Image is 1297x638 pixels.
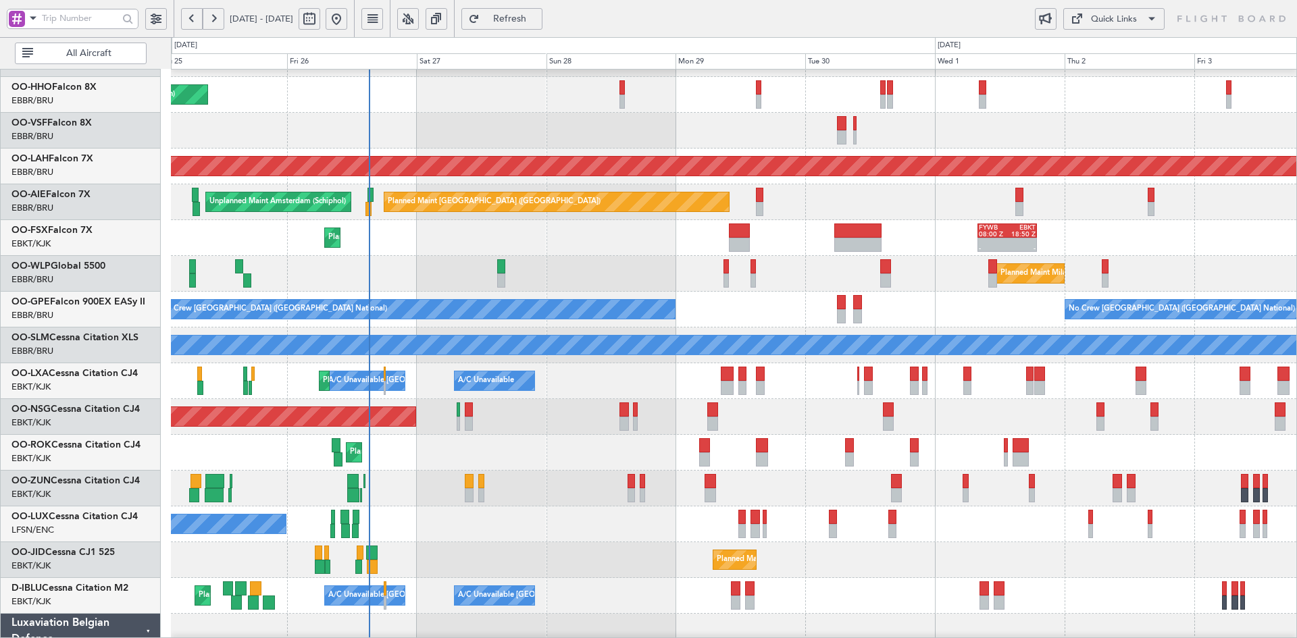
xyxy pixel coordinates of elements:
[979,245,1007,252] div: -
[1007,245,1036,252] div: -
[11,95,53,107] a: EBBR/BRU
[350,442,507,462] div: Planned Maint Kortrijk-[GEOGRAPHIC_DATA]
[11,118,47,128] span: OO-VSF
[11,512,138,521] a: OO-LUXCessna Citation CJ4
[230,13,293,25] span: [DATE] - [DATE]
[11,524,54,536] a: LFSN/ENC
[979,224,1007,231] div: FYWB
[11,583,128,593] a: D-IBLUCessna Citation M2
[546,53,676,70] div: Sun 28
[458,371,514,391] div: A/C Unavailable
[174,40,197,51] div: [DATE]
[11,333,138,342] a: OO-SLMCessna Citation XLS
[11,452,51,464] a: EBKT/KJK
[11,548,45,557] span: OO-JID
[11,309,53,321] a: EBBR/BRU
[11,130,53,142] a: EBBR/BRU
[11,440,51,450] span: OO-ROK
[11,154,93,163] a: OO-LAHFalcon 7X
[11,261,51,271] span: OO-WLP
[11,512,49,521] span: OO-LUX
[11,297,145,307] a: OO-GPEFalcon 900EX EASy II
[1063,8,1165,30] button: Quick Links
[42,8,118,28] input: Trip Number
[11,118,92,128] a: OO-VSFFalcon 8X
[157,53,287,70] div: Thu 25
[323,371,480,391] div: Planned Maint Kortrijk-[GEOGRAPHIC_DATA]
[11,404,51,414] span: OO-NSG
[805,53,935,70] div: Tue 30
[11,381,51,393] a: EBKT/KJK
[1069,299,1295,319] div: No Crew [GEOGRAPHIC_DATA] ([GEOGRAPHIC_DATA] National)
[388,192,601,212] div: Planned Maint [GEOGRAPHIC_DATA] ([GEOGRAPHIC_DATA])
[11,190,91,199] a: OO-AIEFalcon 7X
[11,345,53,357] a: EBBR/BRU
[676,53,805,70] div: Mon 29
[11,225,48,235] span: OO-FSX
[11,548,115,557] a: OO-JIDCessna CJ1 525
[11,488,51,500] a: EBKT/KJK
[209,192,346,212] div: Unplanned Maint Amsterdam (Schiphol)
[199,585,349,606] div: Planned Maint Nice ([GEOGRAPHIC_DATA])
[1007,224,1036,231] div: EBKT
[11,166,53,178] a: EBBR/BRU
[11,202,53,214] a: EBBR/BRU
[11,476,140,485] a: OO-ZUNCessna Citation CJ4
[1000,263,1098,284] div: Planned Maint Milan (Linate)
[1065,53,1194,70] div: Thu 2
[11,583,42,593] span: D-IBLU
[11,369,138,378] a: OO-LXACessna Citation CJ4
[11,417,51,429] a: EBKT/KJK
[328,228,486,248] div: Planned Maint Kortrijk-[GEOGRAPHIC_DATA]
[11,82,52,92] span: OO-HHO
[935,53,1065,70] div: Wed 1
[15,43,147,64] button: All Aircraft
[938,40,961,51] div: [DATE]
[11,404,140,414] a: OO-NSGCessna Citation CJ4
[11,595,51,608] a: EBKT/KJK
[11,273,53,286] a: EBBR/BRU
[11,560,51,572] a: EBKT/KJK
[11,154,49,163] span: OO-LAH
[11,225,93,235] a: OO-FSXFalcon 7X
[482,14,538,24] span: Refresh
[461,8,542,30] button: Refresh
[1091,13,1137,26] div: Quick Links
[11,440,141,450] a: OO-ROKCessna Citation CJ4
[11,333,49,342] span: OO-SLM
[11,261,105,271] a: OO-WLPGlobal 5500
[287,53,417,70] div: Fri 26
[11,476,51,485] span: OO-ZUN
[11,190,46,199] span: OO-AIE
[11,369,49,378] span: OO-LXA
[328,585,580,606] div: A/C Unavailable [GEOGRAPHIC_DATA] ([GEOGRAPHIC_DATA] National)
[11,297,50,307] span: OO-GPE
[1007,231,1036,238] div: 18:50 Z
[458,585,673,606] div: A/C Unavailable [GEOGRAPHIC_DATA]-[GEOGRAPHIC_DATA]
[11,238,51,250] a: EBKT/KJK
[36,49,142,58] span: All Aircraft
[717,550,874,570] div: Planned Maint Kortrijk-[GEOGRAPHIC_DATA]
[11,82,97,92] a: OO-HHOFalcon 8X
[161,299,387,319] div: No Crew [GEOGRAPHIC_DATA] ([GEOGRAPHIC_DATA] National)
[979,231,1007,238] div: 08:00 Z
[417,53,546,70] div: Sat 27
